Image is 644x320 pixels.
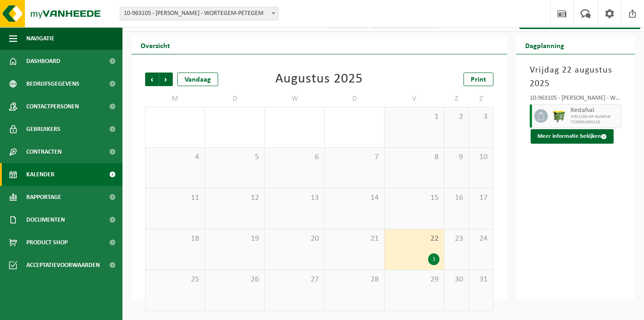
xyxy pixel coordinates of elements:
div: 10-963105 - [PERSON_NAME] - WORTEGEM-PETEGEM [530,95,622,104]
span: 19 [210,234,260,244]
div: Augustus 2025 [275,73,363,86]
span: Gebruikers [26,118,60,141]
span: 20 [269,234,320,244]
span: 28 [329,275,380,285]
span: Bedrijfsgegevens [26,73,79,95]
span: Print [471,76,486,83]
td: D [205,91,265,107]
span: 12 [210,193,260,203]
span: 6 [269,152,320,162]
span: 14 [329,193,380,203]
span: Rapportage [26,186,61,208]
td: V [385,91,444,107]
td: M [145,91,205,107]
h3: Vrijdag 22 augustus 2025 [530,63,622,91]
span: 8 [389,152,439,162]
span: 9 [449,152,464,162]
span: Dashboard [26,50,60,73]
span: 4 [150,152,200,162]
span: 3 [473,112,488,122]
span: 23 [449,234,464,244]
span: 26 [210,275,260,285]
span: 13 [269,193,320,203]
span: 30 [449,275,464,285]
span: 25 [150,275,200,285]
span: 10 [473,152,488,162]
span: 21 [329,234,380,244]
span: WB-1100-HP restafval [571,114,619,120]
span: 18 [150,234,200,244]
td: W [265,91,325,107]
span: Acceptatievoorwaarden [26,254,100,276]
span: Product Shop [26,231,68,254]
span: 5 [210,152,260,162]
span: Documenten [26,208,65,231]
span: Navigatie [26,27,54,50]
span: 2 [449,112,464,122]
td: Z [444,91,469,107]
span: 27 [269,275,320,285]
button: Meer informatie bekijken [531,129,614,144]
span: Volgende [159,73,173,86]
span: 15 [389,193,439,203]
span: 7 [329,152,380,162]
div: Vandaag [177,73,218,86]
span: Vorige [145,73,159,86]
span: 16 [449,193,464,203]
span: 24 [473,234,488,244]
span: 29 [389,275,439,285]
span: Restafval [571,107,619,114]
span: 31 [473,275,488,285]
span: 11 [150,193,200,203]
td: Z [469,91,493,107]
span: T250001685229 [571,120,619,125]
a: Print [463,73,493,86]
h2: Overzicht [132,36,179,54]
span: Contracten [26,141,62,163]
span: Contactpersonen [26,95,79,118]
td: D [325,91,385,107]
span: 22 [389,234,439,244]
span: 10-963105 - NACHTERGAELE, STIJN - WORTEGEM-PETEGEM [120,7,278,20]
span: 17 [473,193,488,203]
h2: Dagplanning [516,36,573,54]
span: 1 [389,112,439,122]
span: Kalender [26,163,54,186]
img: WB-1100-HPE-GN-50 [552,109,566,123]
div: 1 [428,253,439,265]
